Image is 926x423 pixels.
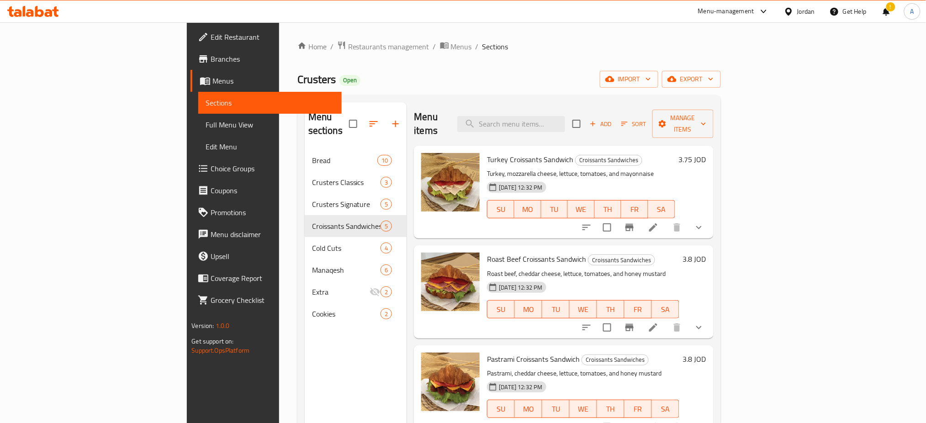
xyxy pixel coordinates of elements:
div: items [381,221,392,232]
span: Croissants Sandwiches [588,255,655,265]
span: Crusters Classics [312,177,381,188]
span: Crusters Signature [312,199,381,210]
button: Sort [619,117,649,131]
span: Choice Groups [211,163,334,174]
span: 5 [381,200,392,209]
button: WE [570,300,597,318]
h6: 3.8 JOD [683,253,706,265]
div: items [381,308,392,319]
a: Menu disclaimer [190,223,342,245]
a: Upsell [190,245,342,267]
span: [DATE] 12:32 PM [495,283,546,292]
span: MO [518,203,538,216]
span: FR [628,402,648,416]
button: FR [624,400,652,418]
span: Menu disclaimer [211,229,334,240]
div: Bread10 [305,149,407,171]
span: Select section [567,114,586,133]
button: TH [597,400,624,418]
span: Turkey Croissants Sandwich [487,153,573,166]
span: 3 [381,178,392,187]
div: Extra [312,286,370,297]
button: SA [652,300,679,318]
div: Crusters Classics3 [305,171,407,193]
button: Manage items [652,110,714,138]
span: Roast Beef Croissants Sandwich [487,252,586,266]
span: FR [628,303,648,316]
span: Croissants Sandwiches [312,221,381,232]
p: Roast beef, cheddar cheese, lettuce, tomatoes, and honey mustard [487,268,679,280]
span: 2 [381,288,392,296]
div: Croissants Sandwiches [575,155,642,166]
button: FR [624,300,652,318]
span: TU [545,203,565,216]
span: Sections [206,97,334,108]
span: Branches [211,53,334,64]
li: / [433,41,436,52]
button: TU [542,400,570,418]
li: / [476,41,479,52]
div: Cold Cuts4 [305,237,407,259]
span: SU [491,402,511,416]
span: 5 [381,222,392,231]
span: TH [601,402,621,416]
span: export [669,74,714,85]
button: delete [666,217,688,238]
a: Grocery Checklist [190,289,342,311]
div: Croissants Sandwiches [588,254,655,265]
div: items [381,286,392,297]
button: TH [595,200,622,218]
button: MO [514,200,541,218]
span: Manaqesh [312,264,381,275]
span: Grocery Checklist [211,295,334,306]
a: Choice Groups [190,158,342,180]
nav: breadcrumb [297,41,721,53]
span: WE [573,402,593,416]
span: Full Menu View [206,119,334,130]
a: Full Menu View [198,114,342,136]
span: Get support on: [191,335,233,347]
span: A [910,6,914,16]
h2: Menu items [414,110,446,137]
div: Croissants Sandwiches5 [305,215,407,237]
span: 6 [381,266,392,275]
a: Coverage Report [190,267,342,289]
span: TU [546,402,566,416]
a: Support.OpsPlatform [191,344,249,356]
div: Extra2 [305,281,407,303]
span: MO [519,303,539,316]
span: WE [573,303,593,316]
button: MO [515,400,542,418]
a: Coupons [190,180,342,201]
span: MO [519,402,539,416]
a: Menus [190,70,342,92]
button: show more [688,217,710,238]
span: Croissants Sandwiches [576,155,642,165]
img: Turkey Croissants Sandwich [421,153,480,211]
button: SU [487,300,515,318]
svg: Show Choices [693,322,704,333]
div: items [381,243,392,254]
h6: 3.75 JOD [679,153,706,166]
button: Add section [385,113,407,135]
span: Coverage Report [211,273,334,284]
span: 4 [381,244,392,253]
span: Bread [312,155,377,166]
span: Edit Restaurant [211,32,334,42]
p: Turkey, mozzarella cheese, lettuce, tomatoes, and mayonnaise [487,168,675,180]
button: Branch-specific-item [619,217,640,238]
svg: Show Choices [693,222,704,233]
span: Cold Cuts [312,243,381,254]
a: Menus [440,41,472,53]
button: FR [621,200,648,218]
a: Edit Restaurant [190,26,342,48]
img: Roast Beef Croissants Sandwich [421,253,480,311]
div: items [381,199,392,210]
span: Add [588,119,613,129]
button: Add [586,117,615,131]
h6: 3.8 JOD [683,353,706,365]
span: [DATE] 12:32 PM [495,183,546,192]
button: export [662,71,721,88]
